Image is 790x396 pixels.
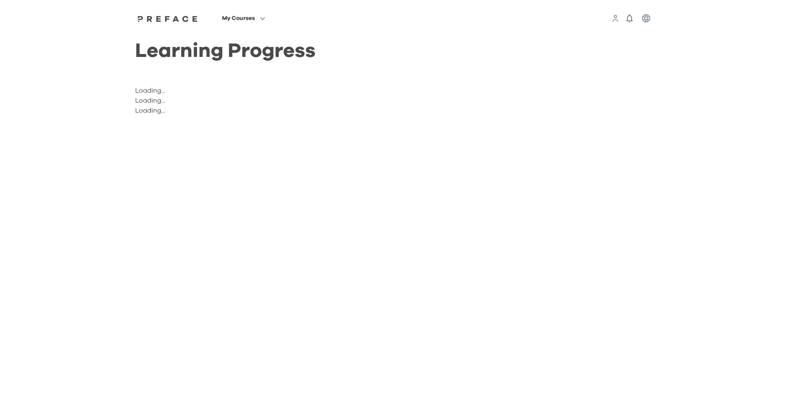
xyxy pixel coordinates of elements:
p: Loading... [135,96,473,106]
p: Loading... [135,86,473,96]
p: Loading... [135,106,473,116]
button: My Courses [220,13,268,24]
h1: Learning Progress [135,47,473,56]
span: My Courses [222,13,255,23]
img: Preface Logo [136,15,200,22]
